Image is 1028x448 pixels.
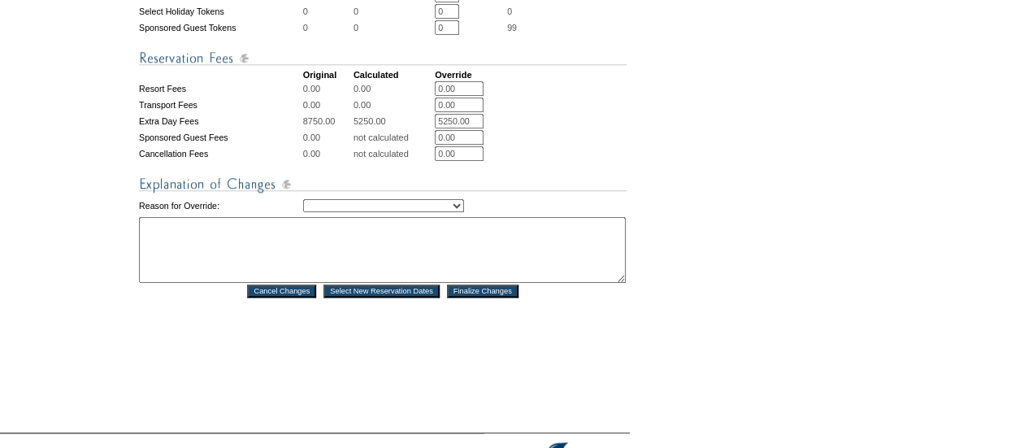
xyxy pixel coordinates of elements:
[354,81,433,96] td: 0.00
[139,174,627,194] img: Explanation of Changes
[139,48,627,68] img: Reservation Fees
[139,130,301,145] td: Sponsored Guest Fees
[139,114,301,128] td: Extra Day Fees
[303,114,352,128] td: 8750.00
[435,70,505,80] td: Override
[139,20,301,35] td: Sponsored Guest Tokens
[139,4,301,19] td: Select Holiday Tokens
[139,98,301,112] td: Transport Fees
[139,146,301,161] td: Cancellation Fees
[507,23,517,33] span: 99
[507,7,512,16] span: 0
[303,146,352,161] td: 0.00
[303,130,352,145] td: 0.00
[139,196,301,215] td: Reason for Override:
[354,114,433,128] td: 5250.00
[303,81,352,96] td: 0.00
[354,4,433,19] td: 0
[354,20,433,35] td: 0
[447,285,518,298] input: Finalize Changes
[303,4,352,19] td: 0
[323,285,440,298] input: Select New Reservation Dates
[303,70,352,80] td: Original
[354,130,433,145] td: not calculated
[139,81,301,96] td: Resort Fees
[303,20,352,35] td: 0
[354,70,433,80] td: Calculated
[354,98,433,112] td: 0.00
[247,285,316,298] input: Cancel Changes
[303,98,352,112] td: 0.00
[354,146,433,161] td: not calculated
